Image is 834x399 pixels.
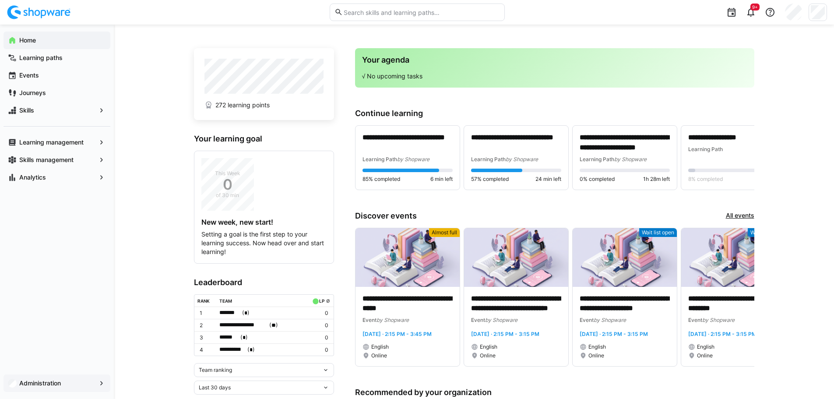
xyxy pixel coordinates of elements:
[310,334,328,341] p: 0
[269,321,278,330] span: ( )
[688,176,723,183] span: 8% completed
[471,156,506,162] span: Learning Path
[688,317,702,323] span: Event
[355,388,754,397] h3: Recommended by your organization
[194,278,334,287] h3: Leaderboard
[201,218,327,226] h4: New week, new start!
[240,333,248,342] span: ( )
[362,72,747,81] p: √ No upcoming tasks
[697,352,713,359] span: Online
[310,346,328,353] p: 0
[397,156,429,162] span: by Shopware
[371,352,387,359] span: Online
[371,343,389,350] span: English
[643,176,670,183] span: 1h 28m left
[588,352,604,359] span: Online
[697,343,714,350] span: English
[580,176,615,183] span: 0% completed
[464,228,568,287] img: image
[200,346,213,353] p: 4
[432,229,457,236] span: Almost full
[199,384,231,391] span: Last 30 days
[242,308,250,318] span: ( )
[430,176,453,183] span: 6 min left
[642,229,674,236] span: Wait list open
[200,310,213,317] p: 1
[681,228,785,287] img: image
[343,8,500,16] input: Search skills and learning paths…
[480,352,496,359] span: Online
[580,156,614,162] span: Learning Path
[201,230,327,256] p: Setting a goal is the first step to your learning success. Now head over and start learning!
[535,176,561,183] span: 24 min left
[588,343,606,350] span: English
[355,109,754,118] h3: Continue learning
[247,345,255,354] span: ( )
[471,317,485,323] span: Event
[326,297,330,304] a: ø
[362,55,747,65] h3: Your agenda
[362,156,397,162] span: Learning Path
[471,176,509,183] span: 57% completed
[355,228,460,287] img: image
[377,317,409,323] span: by Shopware
[310,310,328,317] p: 0
[702,317,735,323] span: by Shopware
[319,298,324,304] div: LP
[197,298,210,304] div: Rank
[362,176,400,183] span: 85% completed
[194,134,334,144] h3: Your learning goal
[506,156,538,162] span: by Shopware
[219,298,232,304] div: Team
[362,331,432,337] span: [DATE] · 2:15 PM - 3:45 PM
[580,317,594,323] span: Event
[199,367,232,374] span: Team ranking
[480,343,497,350] span: English
[310,322,328,329] p: 0
[215,101,270,109] span: 272 learning points
[688,331,757,337] span: [DATE] · 2:15 PM - 3:15 PM
[752,4,758,10] span: 9+
[750,229,783,236] span: Wait list open
[726,211,754,221] a: All events
[471,331,539,337] span: [DATE] · 2:15 PM - 3:15 PM
[200,322,213,329] p: 2
[594,317,626,323] span: by Shopware
[362,317,377,323] span: Event
[485,317,517,323] span: by Shopware
[614,156,647,162] span: by Shopware
[355,211,417,221] h3: Discover events
[573,228,677,287] img: image
[688,146,723,152] span: Learning Path
[200,334,213,341] p: 3
[580,331,648,337] span: [DATE] · 2:15 PM - 3:15 PM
